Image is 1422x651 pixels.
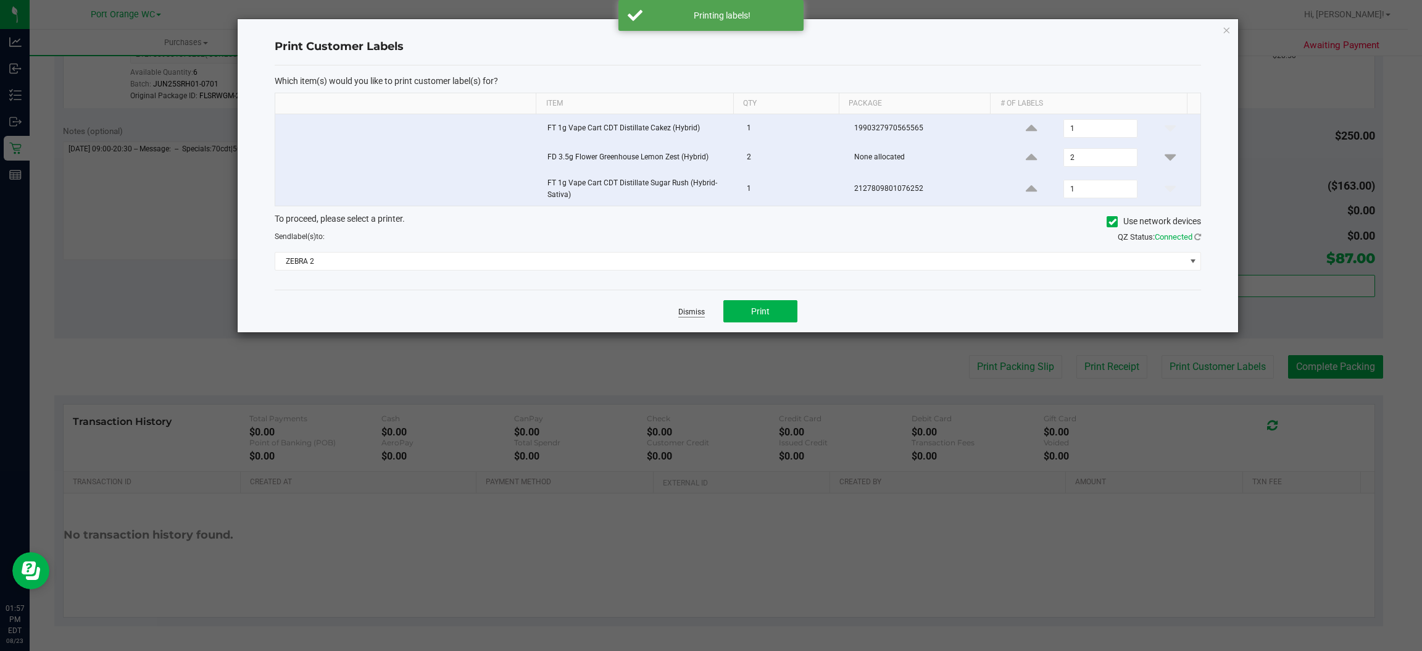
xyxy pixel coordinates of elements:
[739,114,847,143] td: 1
[265,212,1210,231] div: To proceed, please select a printer.
[275,232,325,241] span: Send to:
[751,306,770,316] span: Print
[678,307,705,317] a: Dismiss
[739,143,847,172] td: 2
[839,93,990,114] th: Package
[723,300,797,322] button: Print
[847,114,1000,143] td: 1990327970565565
[536,93,733,114] th: Item
[291,232,316,241] span: label(s)
[847,143,1000,172] td: None allocated
[540,114,740,143] td: FT 1g Vape Cart CDT Distillate Cakez (Hybrid)
[540,172,740,206] td: FT 1g Vape Cart CDT Distillate Sugar Rush (Hybrid-Sativa)
[1155,232,1192,241] span: Connected
[990,93,1187,114] th: # of labels
[1107,215,1201,228] label: Use network devices
[275,253,1185,270] span: ZEBRA 2
[1118,232,1201,241] span: QZ Status:
[12,552,49,589] iframe: Resource center
[847,172,1000,206] td: 2127809801076252
[733,93,839,114] th: Qty
[275,75,1201,86] p: Which item(s) would you like to print customer label(s) for?
[649,9,794,22] div: Printing labels!
[540,143,740,172] td: FD 3.5g Flower Greenhouse Lemon Zest (Hybrid)
[739,172,847,206] td: 1
[275,39,1201,55] h4: Print Customer Labels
